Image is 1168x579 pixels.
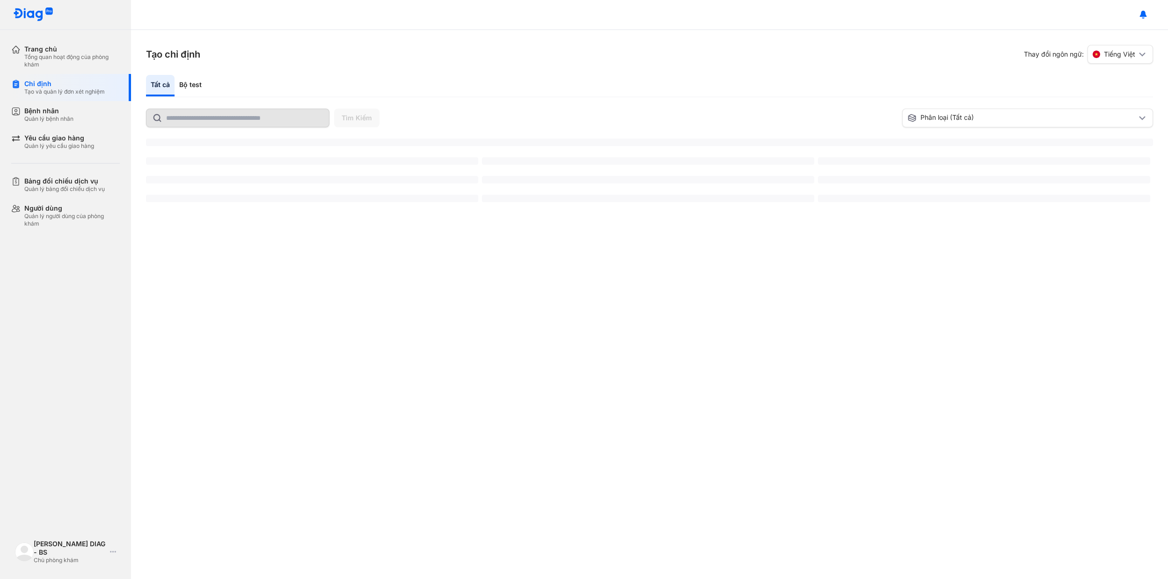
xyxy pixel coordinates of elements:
div: Chủ phòng khám [34,557,106,564]
span: ‌ [818,176,1150,183]
span: ‌ [482,176,814,183]
div: Bệnh nhân [24,107,73,115]
span: ‌ [818,195,1150,202]
div: Tạo và quản lý đơn xét nghiệm [24,88,105,95]
img: logo [13,7,53,22]
div: Quản lý yêu cầu giao hàng [24,142,94,150]
div: Yêu cầu giao hàng [24,134,94,142]
div: Thay đổi ngôn ngữ: [1024,45,1153,64]
span: ‌ [482,195,814,202]
div: Trang chủ [24,45,120,53]
span: ‌ [146,139,1153,146]
h3: Tạo chỉ định [146,48,200,61]
div: Bảng đối chiếu dịch vụ [24,177,105,185]
button: Tìm Kiếm [334,109,380,127]
span: ‌ [146,195,478,202]
div: Quản lý bệnh nhân [24,115,73,123]
span: ‌ [818,157,1150,165]
span: ‌ [146,176,478,183]
div: Quản lý người dùng của phòng khám [24,213,120,227]
div: Chỉ định [24,80,105,88]
span: ‌ [482,157,814,165]
div: Người dùng [24,204,120,213]
img: logo [15,542,34,561]
div: Tổng quan hoạt động của phòng khám [24,53,120,68]
div: Bộ test [175,75,206,96]
div: Tất cả [146,75,175,96]
span: ‌ [146,157,478,165]
div: Quản lý bảng đối chiếu dịch vụ [24,185,105,193]
div: [PERSON_NAME] DIAG - BS [34,540,106,557]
